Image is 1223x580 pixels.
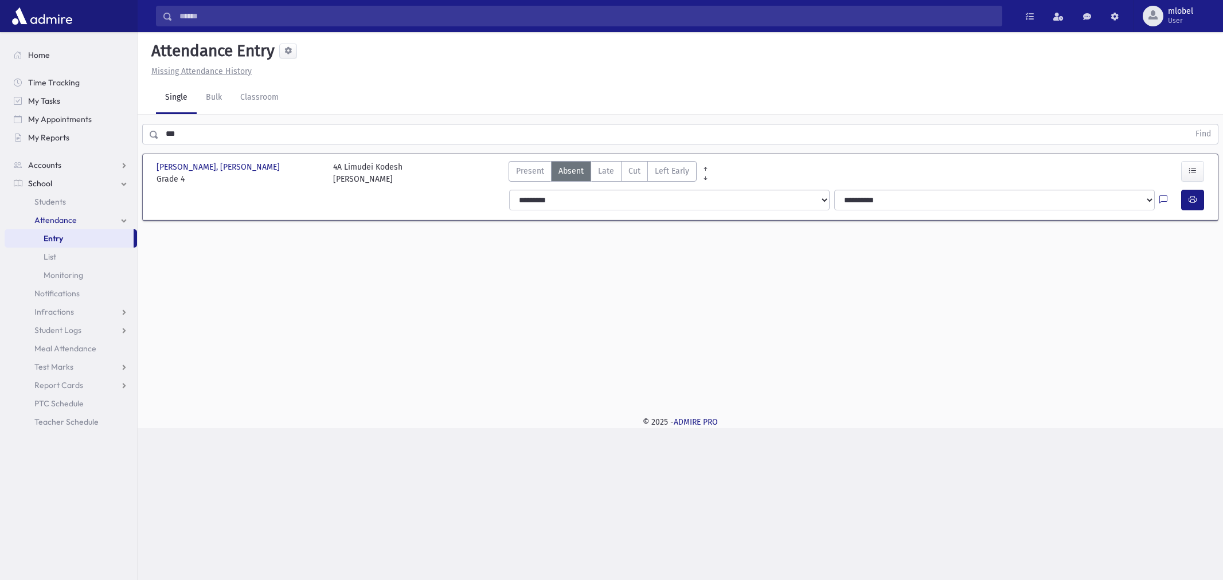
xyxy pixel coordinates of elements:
[28,132,69,143] span: My Reports
[5,128,137,147] a: My Reports
[44,233,63,244] span: Entry
[156,416,1205,428] div: © 2025 -
[5,73,137,92] a: Time Tracking
[173,6,1002,26] input: Search
[516,165,544,177] span: Present
[34,380,83,390] span: Report Cards
[5,92,137,110] a: My Tasks
[5,156,137,174] a: Accounts
[231,82,288,114] a: Classroom
[157,173,322,185] span: Grade 4
[44,270,83,280] span: Monitoring
[5,174,137,193] a: School
[197,82,231,114] a: Bulk
[5,339,137,358] a: Meal Attendance
[28,96,60,106] span: My Tasks
[598,165,614,177] span: Late
[628,165,640,177] span: Cut
[5,229,134,248] a: Entry
[5,303,137,321] a: Infractions
[147,66,252,76] a: Missing Attendance History
[157,161,282,173] span: [PERSON_NAME], [PERSON_NAME]
[34,197,66,207] span: Students
[151,66,252,76] u: Missing Attendance History
[28,50,50,60] span: Home
[674,417,718,427] a: ADMIRE PRO
[28,114,92,124] span: My Appointments
[5,394,137,413] a: PTC Schedule
[156,82,197,114] a: Single
[5,376,137,394] a: Report Cards
[5,46,137,64] a: Home
[34,215,77,225] span: Attendance
[34,325,81,335] span: Student Logs
[34,362,73,372] span: Test Marks
[5,266,137,284] a: Monitoring
[333,161,403,185] div: 4A Limudei Kodesh [PERSON_NAME]
[28,160,61,170] span: Accounts
[5,413,137,431] a: Teacher Schedule
[9,5,75,28] img: AdmirePro
[5,248,137,266] a: List
[34,343,96,354] span: Meal Attendance
[655,165,689,177] span: Left Early
[5,211,137,229] a: Attendance
[509,161,697,185] div: AttTypes
[5,321,137,339] a: Student Logs
[5,358,137,376] a: Test Marks
[558,165,584,177] span: Absent
[1189,124,1218,144] button: Find
[34,417,99,427] span: Teacher Schedule
[1168,16,1193,25] span: User
[1168,7,1193,16] span: mlobel
[34,307,74,317] span: Infractions
[34,288,80,299] span: Notifications
[5,284,137,303] a: Notifications
[34,398,84,409] span: PTC Schedule
[28,77,80,88] span: Time Tracking
[5,193,137,211] a: Students
[44,252,56,262] span: List
[147,41,275,61] h5: Attendance Entry
[28,178,52,189] span: School
[5,110,137,128] a: My Appointments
